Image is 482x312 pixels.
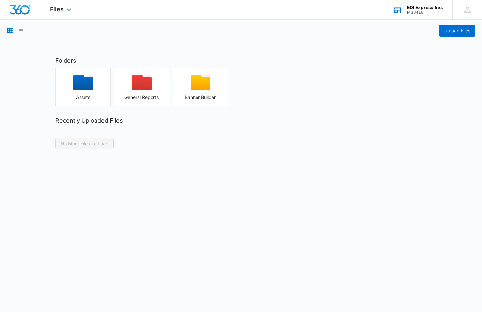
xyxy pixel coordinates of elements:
[17,27,24,35] button: List View
[173,95,228,100] div: Banner Builder
[439,25,475,37] button: Upload Files
[173,68,228,106] button: Banner Builder
[7,27,14,35] button: Grid View
[407,10,443,15] div: account id
[444,27,470,34] span: Upload Files
[114,95,169,100] div: General Reports
[55,116,427,125] h2: Recently Uploaded Files
[55,56,427,65] h2: Folders
[55,68,111,106] button: Assets
[114,68,169,106] button: General Reports
[407,5,443,10] div: account name
[56,95,110,100] div: Assets
[50,6,64,13] span: Files
[55,138,114,149] button: No More Files To Load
